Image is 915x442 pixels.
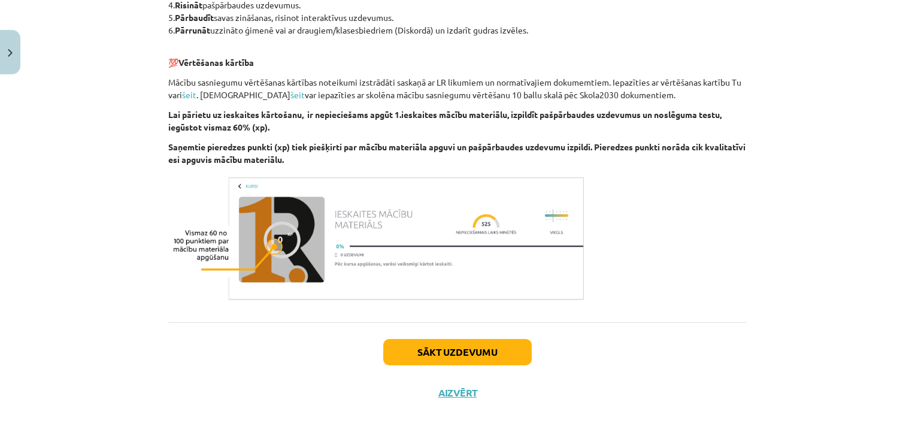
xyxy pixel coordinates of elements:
[178,57,254,68] b: Vērtēšanas kārtība
[175,25,210,35] b: Pārrunāt
[383,339,532,365] button: Sākt uzdevumu
[435,387,480,399] button: Aizvērt
[168,141,746,165] b: Saņemtie pieredzes punkti (xp) tiek piešķirti par mācību materiāla apguvi un pašpārbaudes uzdevum...
[168,76,747,101] p: Mācību sasniegumu vērtēšanas kārtības noteikumi izstrādāti saskaņā ar LR likumiem un normatīvajie...
[175,12,214,23] b: Pārbaudīt
[290,89,305,100] a: šeit
[182,89,196,100] a: šeit
[168,44,747,69] p: 💯
[8,49,13,57] img: icon-close-lesson-0947bae3869378f0d4975bcd49f059093ad1ed9edebbc8119c70593378902aed.svg
[168,109,722,132] b: Lai pārietu uz ieskaites kārtošanu, ir nepieciešams apgūt 1.ieskaites mācību materiālu, izpildīt ...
